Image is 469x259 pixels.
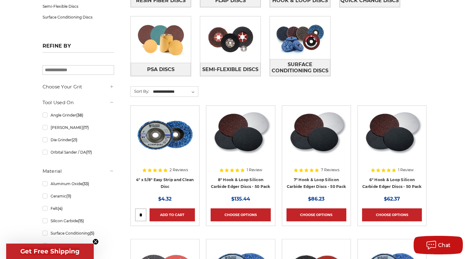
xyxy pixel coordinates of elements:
[362,110,422,159] img: Silicon Carbide 6" Hook & Loop Edger Discs
[43,240,114,251] a: Zirconia
[83,125,88,130] span: (17)
[362,110,422,189] a: Silicon Carbide 6" Hook & Loop Edger Discs
[82,181,89,186] span: (33)
[57,206,62,211] span: (4)
[86,150,92,155] span: (17)
[362,208,422,221] a: Choose Options
[286,110,346,189] a: Silicon Carbide 7" Hook & Loop Edger Discs
[43,83,114,91] h5: Choose Your Grit
[150,208,195,221] a: Add to Cart
[43,99,114,106] h5: Tool Used On
[308,196,324,202] span: $86.23
[158,196,171,202] span: $4.32
[286,208,346,221] a: Choose Options
[270,59,330,76] a: Surface Conditioning Discs
[43,147,114,158] a: Orbital Sander / DA
[43,178,114,189] a: Aluminum Oxide
[43,228,114,239] a: Surface Conditioning
[131,63,191,76] a: PSA Discs
[43,12,114,23] a: Surface Conditioning Discs
[200,18,261,61] img: Semi-Flexible Discs
[6,244,94,259] div: Get Free ShippingClose teaser
[438,242,451,248] span: Chat
[76,113,83,117] span: (38)
[78,219,84,223] span: (15)
[66,194,71,198] span: (11)
[43,110,114,121] a: Angle Grinder
[93,239,99,245] button: Close teaser
[43,168,114,175] h5: Material
[200,63,261,76] a: Semi-Flexible Discs
[43,191,114,202] a: Ceramic
[211,110,270,159] img: Silicon Carbide 8" Hook & Loop Edger Discs
[43,122,114,133] a: [PERSON_NAME]
[43,203,114,214] a: Felt
[43,134,114,145] a: Die Grinder
[89,231,94,236] span: (5)
[43,43,114,53] h5: Refine by
[211,110,270,189] a: Silicon Carbide 8" Hook & Loop Edger Discs
[135,110,195,159] img: 4" x 5/8" easy strip and clean discs
[71,138,77,142] span: (21)
[20,248,80,255] span: Get Free Shipping
[131,87,149,96] label: Sort By:
[286,110,346,159] img: Silicon Carbide 7" Hook & Loop Edger Discs
[270,16,330,59] img: Surface Conditioning Discs
[211,208,270,221] a: Choose Options
[413,236,463,254] button: Chat
[152,87,198,96] select: Sort By:
[65,243,72,248] span: (29)
[231,196,250,202] span: $135.44
[135,110,195,189] a: 4" x 5/8" easy strip and clean discs
[202,64,258,75] span: Semi-Flexible Discs
[384,196,400,202] span: $62.37
[147,64,175,75] span: PSA Discs
[131,18,191,61] img: PSA Discs
[43,215,114,226] a: Silicon Carbide
[43,1,114,12] a: Semi-Flexible Discs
